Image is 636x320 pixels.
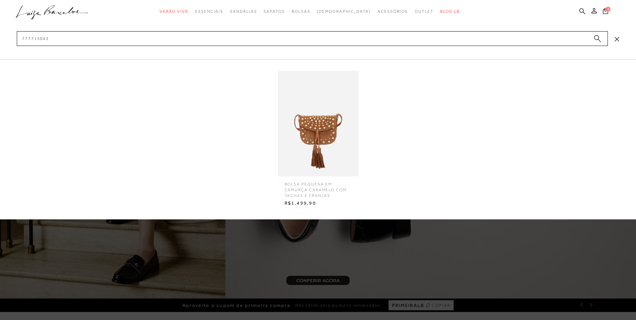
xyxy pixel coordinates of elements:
span: BLOG LB [440,9,460,14]
input: Buscar. [17,31,608,46]
a: BLOG LB [440,5,460,18]
span: Essenciais [195,9,223,14]
span: 0 [606,7,611,11]
a: categoryNavScreenReaderText [378,5,408,18]
span: Sandálias [230,9,257,14]
span: Outlet [415,9,433,14]
a: categoryNavScreenReaderText [264,5,285,18]
img: BOLSA PEQUENA EM CAMURÇA CARAMELO COM TACHAS E FRANJAS [278,71,358,176]
span: R$1.499,90 [280,198,357,208]
a: categoryNavScreenReaderText [160,5,188,18]
a: categoryNavScreenReaderText [230,5,257,18]
span: Verão Viva [160,9,188,14]
a: categoryNavScreenReaderText [292,5,310,18]
button: 0 [601,7,610,16]
a: categoryNavScreenReaderText [415,5,433,18]
span: Bolsas [292,9,310,14]
span: Sapatos [264,9,285,14]
span: [DEMOGRAPHIC_DATA] [317,9,371,14]
a: BOLSA PEQUENA EM CAMURÇA CARAMELO COM TACHAS E FRANJAS BOLSA PEQUENA EM CAMURÇA CARAMELO COM TACH... [276,71,360,208]
span: Acessórios [378,9,408,14]
a: noSubCategoriesText [317,5,371,18]
span: BOLSA PEQUENA EM CAMURÇA CARAMELO COM TACHAS E FRANJAS [280,176,357,198]
a: categoryNavScreenReaderText [195,5,223,18]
